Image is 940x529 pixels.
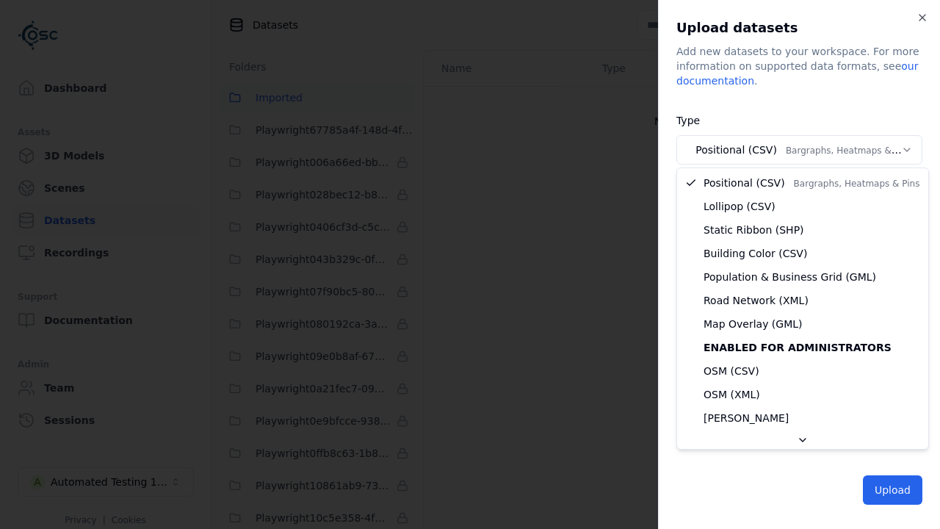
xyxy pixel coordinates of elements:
[704,199,775,214] span: Lollipop (CSV)
[704,223,804,237] span: Static Ribbon (SHP)
[704,176,919,190] span: Positional (CSV)
[704,293,809,308] span: Road Network (XML)
[704,317,803,331] span: Map Overlay (GML)
[794,179,920,189] span: Bargraphs, Heatmaps & Pins
[704,270,876,284] span: Population & Business Grid (GML)
[704,364,759,378] span: OSM (CSV)
[704,387,760,402] span: OSM (XML)
[680,336,925,359] div: Enabled for administrators
[704,411,789,425] span: [PERSON_NAME]
[704,246,807,261] span: Building Color (CSV)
